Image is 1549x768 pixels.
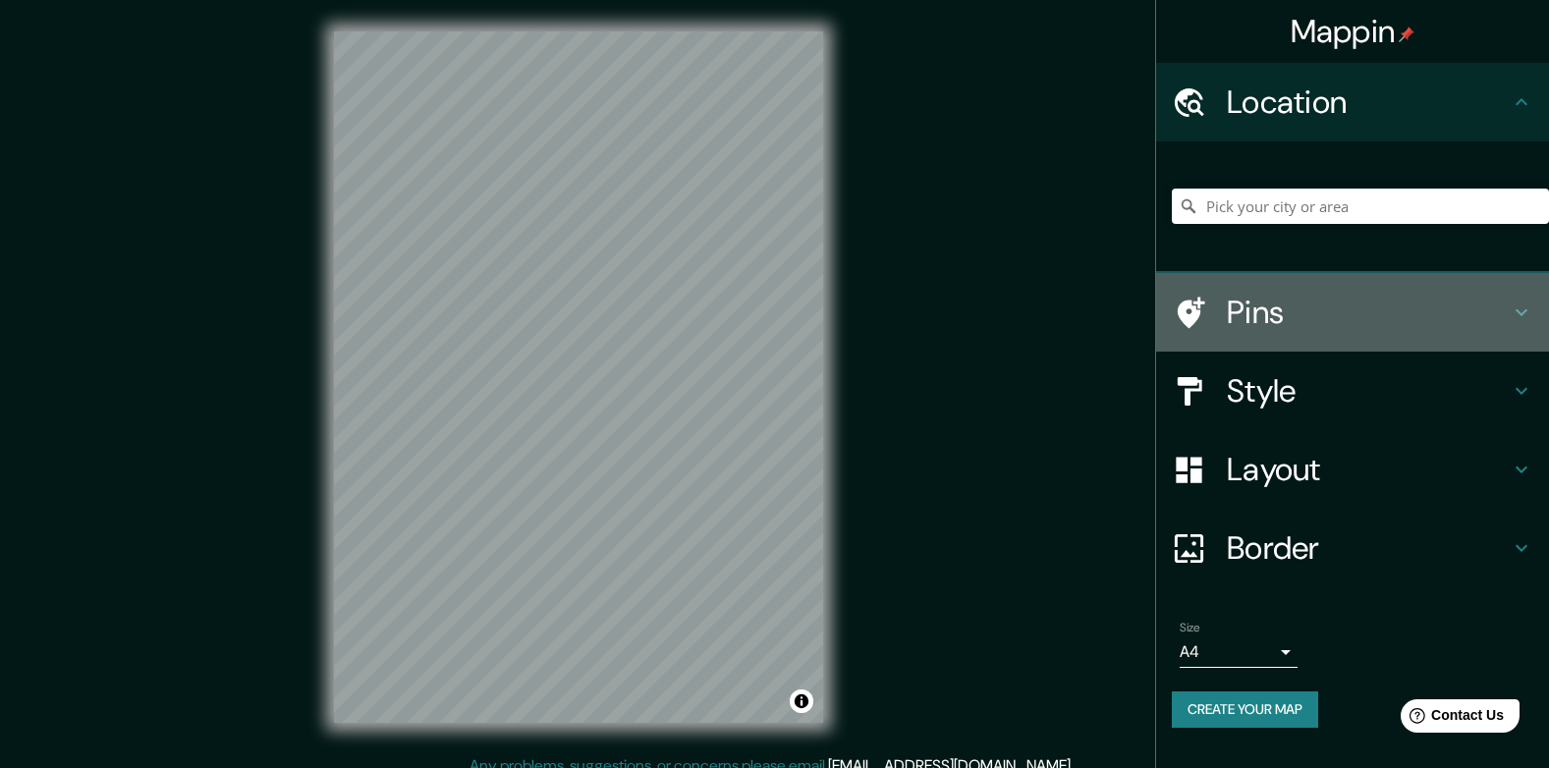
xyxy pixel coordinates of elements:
div: Location [1156,63,1549,141]
div: Pins [1156,273,1549,352]
iframe: Help widget launcher [1374,691,1527,746]
input: Pick your city or area [1172,189,1549,224]
h4: Location [1227,82,1510,122]
div: Border [1156,509,1549,587]
div: Layout [1156,430,1549,509]
label: Size [1180,620,1200,636]
div: A4 [1180,636,1298,668]
h4: Pins [1227,293,1510,332]
canvas: Map [334,31,823,723]
button: Create your map [1172,691,1318,728]
h4: Mappin [1291,12,1415,51]
h4: Layout [1227,450,1510,489]
h4: Style [1227,371,1510,411]
img: pin-icon.png [1399,27,1414,42]
h4: Border [1227,528,1510,568]
button: Toggle attribution [790,689,813,713]
div: Style [1156,352,1549,430]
